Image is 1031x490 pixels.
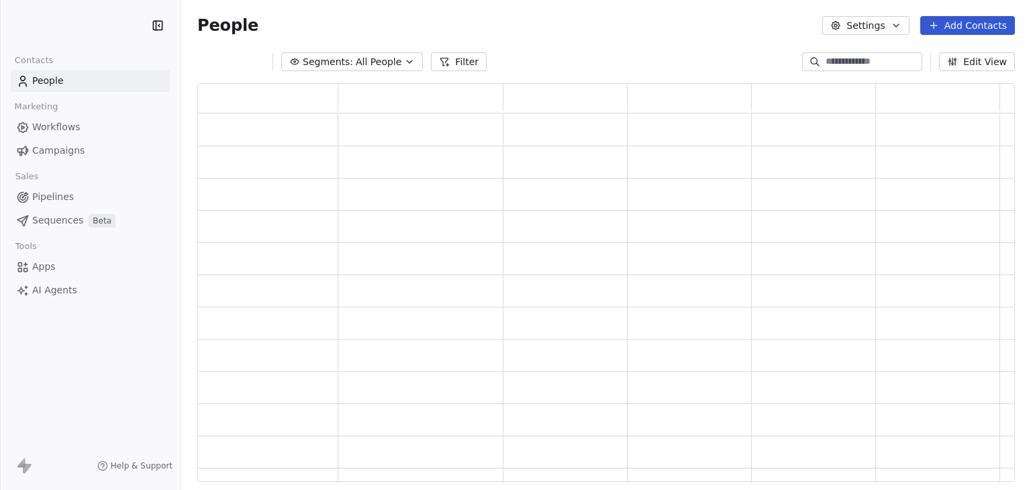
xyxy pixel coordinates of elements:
a: Pipelines [11,186,170,208]
span: All People [356,55,401,69]
span: Sequences [32,213,83,228]
button: Filter [431,52,487,71]
a: Workflows [11,116,170,138]
span: People [32,74,64,88]
span: Beta [89,214,115,228]
a: AI Agents [11,279,170,301]
span: AI Agents [32,283,77,297]
a: SequencesBeta [11,209,170,232]
a: Campaigns [11,140,170,162]
span: Segments: [303,55,353,69]
a: People [11,70,170,92]
span: Pipelines [32,190,74,204]
span: Help & Support [111,460,173,471]
button: Settings [822,16,909,35]
span: People [197,15,258,36]
a: Apps [11,256,170,278]
a: Help & Support [97,460,173,471]
span: Contacts [9,50,59,70]
span: Apps [32,260,56,274]
span: Campaigns [32,144,85,158]
span: Sales [9,166,44,187]
span: Tools [9,236,42,256]
button: Edit View [939,52,1015,71]
button: Add Contacts [920,16,1015,35]
span: Marketing [9,97,64,117]
span: Workflows [32,120,81,134]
